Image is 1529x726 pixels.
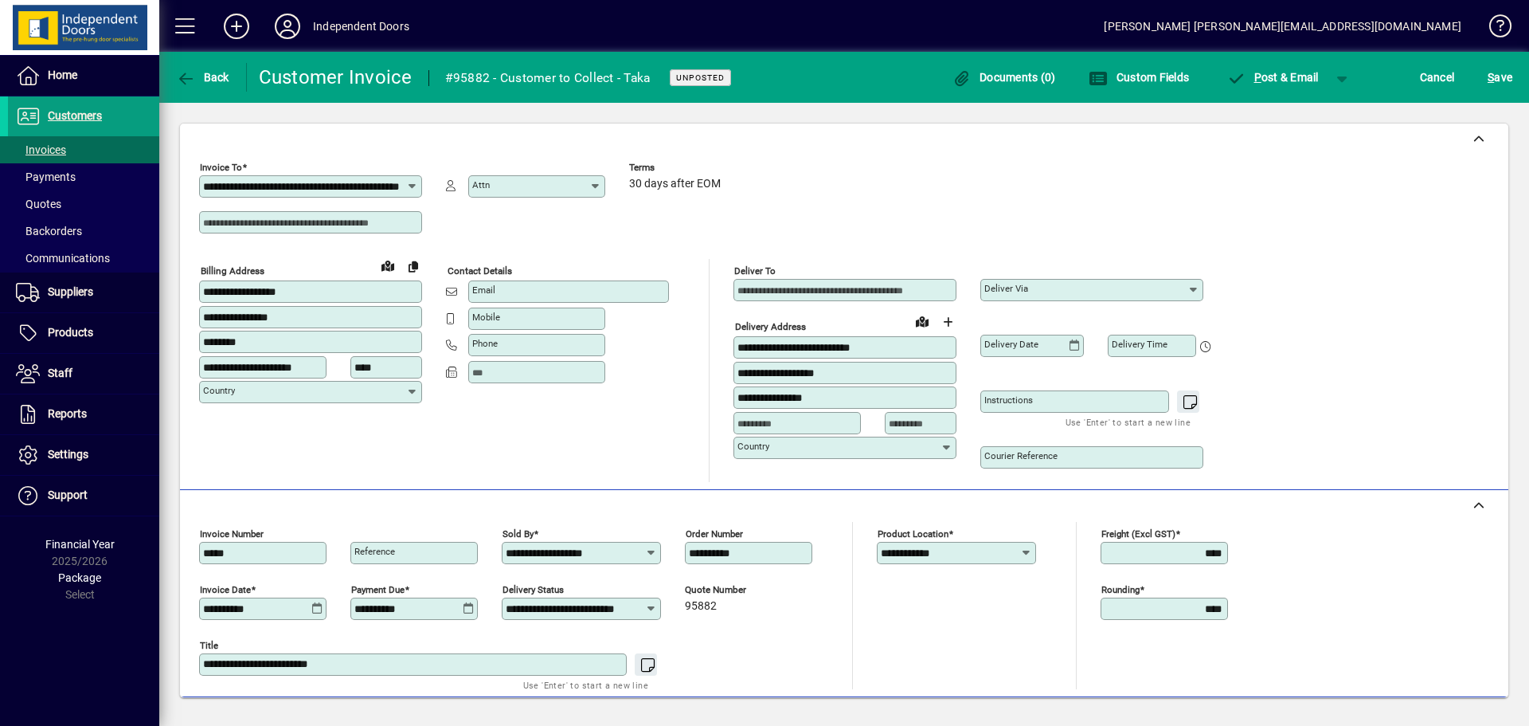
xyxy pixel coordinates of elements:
[1484,63,1516,92] button: Save
[1101,584,1140,595] mat-label: Rounding
[948,63,1060,92] button: Documents (0)
[629,178,721,190] span: 30 days after EOM
[502,528,534,540] mat-label: Sold by
[952,71,1056,84] span: Documents (0)
[8,435,159,475] a: Settings
[445,65,651,91] div: #95882 - Customer to Collect - Taka
[262,12,313,41] button: Profile
[159,63,247,92] app-page-header-button: Back
[16,171,76,183] span: Payments
[1416,63,1459,92] button: Cancel
[1488,65,1512,90] span: ave
[200,584,251,595] mat-label: Invoice date
[1420,65,1455,90] span: Cancel
[935,309,960,335] button: Choose address
[734,265,776,277] mat-label: Deliver To
[686,528,743,540] mat-label: Order number
[472,338,498,349] mat-label: Phone
[1488,71,1494,84] span: S
[8,476,159,516] a: Support
[48,326,93,339] span: Products
[16,198,61,210] span: Quotes
[176,71,229,84] span: Back
[8,354,159,394] a: Staff
[211,12,262,41] button: Add
[8,163,159,190] a: Payments
[48,407,87,420] span: Reports
[48,367,72,379] span: Staff
[48,109,102,122] span: Customers
[203,385,235,396] mat-label: Country
[375,253,401,278] a: View on map
[1112,339,1167,350] mat-label: Delivery time
[984,339,1038,350] mat-label: Delivery date
[1226,71,1319,84] span: ost & Email
[58,571,101,584] span: Package
[172,63,233,92] button: Back
[354,546,395,557] mat-label: Reference
[200,640,218,651] mat-label: Title
[8,218,159,245] a: Backorders
[909,308,935,334] a: View on map
[1101,528,1175,540] mat-label: Freight (excl GST)
[16,143,66,156] span: Invoices
[8,136,159,163] a: Invoices
[472,179,490,190] mat-label: Attn
[737,441,769,452] mat-label: Country
[48,69,77,81] span: Home
[8,56,159,96] a: Home
[472,312,500,323] mat-label: Mobile
[8,313,159,353] a: Products
[984,450,1058,461] mat-label: Courier Reference
[313,14,409,39] div: Independent Doors
[401,253,426,279] button: Copy to Delivery address
[1089,71,1189,84] span: Custom Fields
[629,163,725,173] span: Terms
[259,65,413,90] div: Customer Invoice
[1085,63,1193,92] button: Custom Fields
[8,394,159,434] a: Reports
[351,584,405,595] mat-label: Payment due
[45,538,115,551] span: Financial Year
[8,190,159,218] a: Quotes
[1104,14,1461,39] div: [PERSON_NAME] [PERSON_NAME][EMAIL_ADDRESS][DOMAIN_NAME]
[472,285,495,296] mat-label: Email
[16,225,82,237] span: Backorders
[16,252,110,265] span: Communications
[984,394,1033,406] mat-label: Instructions
[8,273,159,312] a: Suppliers
[984,283,1028,294] mat-label: Deliver via
[1477,3,1509,55] a: Knowledge Base
[1218,63,1327,92] button: Post & Email
[878,528,948,540] mat-label: Product location
[1066,413,1191,431] mat-hint: Use 'Enter' to start a new line
[523,676,648,694] mat-hint: Use 'Enter' to start a new line
[502,584,564,595] mat-label: Delivery status
[685,600,717,613] span: 95882
[48,448,88,461] span: Settings
[685,585,780,595] span: Quote number
[200,528,264,540] mat-label: Invoice number
[48,285,93,298] span: Suppliers
[48,489,88,501] span: Support
[676,73,725,83] span: Unposted
[200,162,242,173] mat-label: Invoice To
[1254,71,1261,84] span: P
[8,245,159,272] a: Communications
